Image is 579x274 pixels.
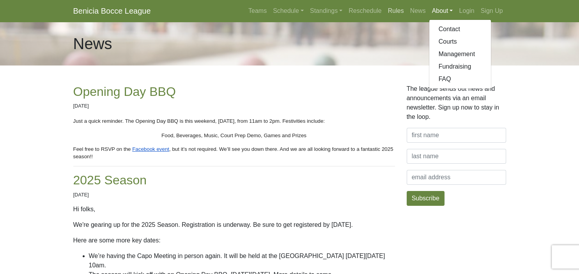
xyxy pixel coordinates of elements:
input: email [407,170,506,185]
a: Management [429,48,491,60]
div: About [429,19,491,89]
a: Schedule [270,3,307,19]
span: Facebook event [132,146,169,152]
input: last name [407,149,506,164]
a: News [407,3,429,19]
a: Login [456,3,477,19]
a: FAQ [429,73,491,85]
p: Here are some more key dates: [73,236,395,245]
span: Just a quick reminder. The Opening Day BBQ is this weekend, [DATE], from 11am to 2pm. Festivities... [73,118,325,124]
span: , but it’s not required. We’ll see you down there. And we are all looking forward to a fantastic ... [73,146,395,159]
span: Food, Beverages, Music, Court Prep Demo, Games and Prizes [161,133,306,138]
h1: News [73,34,112,53]
li: We’re having the Capo Meeting in person again. It will be held at the [GEOGRAPHIC_DATA] [DATE][DA... [89,251,395,270]
a: Teams [245,3,270,19]
a: Contact [429,23,491,35]
input: first name [407,128,506,143]
span: Feel free to RSVP on the [73,146,131,152]
a: Fundraising [429,60,491,73]
a: About [429,3,456,19]
a: Rules [385,3,407,19]
p: [DATE] [73,102,395,110]
p: [DATE] [73,191,395,198]
a: Sign Up [478,3,506,19]
a: Courts [429,35,491,48]
button: Subscribe [407,191,444,206]
a: 2025 Season [73,173,147,187]
a: Opening Day BBQ [73,85,176,99]
p: The league sends out news and announcements via an email newsletter. Sign up now to stay in the l... [407,84,506,122]
a: Reschedule [345,3,385,19]
p: Hi folks, [73,205,395,214]
p: We're gearing up for the 2025 Season. Registration is underway. Be sure to get registered by [DATE]. [73,220,395,230]
a: Benicia Bocce League [73,3,151,19]
a: Facebook event [131,145,169,152]
a: Standings [307,3,345,19]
